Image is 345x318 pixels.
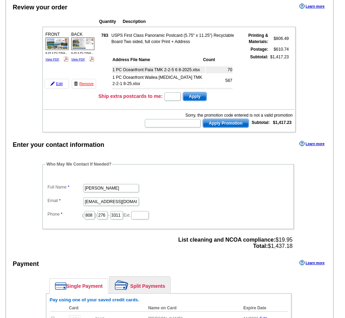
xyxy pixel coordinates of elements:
td: $806.49 [269,32,289,45]
strong: Printing & Materials: [248,33,268,44]
span: Apply [183,92,206,101]
div: Enter your contact information [13,140,104,150]
th: Count [203,56,233,63]
td: $1,417.23 [269,53,289,90]
td: 1 PC Oceanfront Wailea [MEDICAL_DATA] TMK 2-2-1 8-25.xlsx [112,74,205,87]
td: 587 [206,74,233,87]
img: small-thumb.jpg [71,37,94,50]
img: trashcan-icon.gif [74,82,78,86]
iframe: LiveChat chat widget [206,157,345,318]
div: Sorry, the promotion code entered is not a valid promotion [144,112,292,118]
a: Learn more [299,3,324,9]
td: 1 PC Oceanfront Paia TMK 2-2-5 6 8-2025.xlsx [112,66,205,73]
td: USPS First Class Panoramic Postcard (5.75" x 11.25") Recyclable Board Two sided, full color Print... [111,32,242,45]
span: 8-25 4 PC FINA... [46,51,68,55]
div: Payment [13,259,39,269]
button: Apply [183,92,207,101]
th: Name on Card [145,304,240,312]
img: single-payment.png [55,282,66,290]
strong: 783 [101,33,108,38]
strong: Postage: [251,47,268,52]
a: Edit [45,79,69,89]
h6: Pay using one of your saved credit cards. [50,297,288,303]
legend: Who May We Contact If Needed? [46,161,112,167]
strong: List cleaning and NCOA compliance: [178,237,275,243]
div: Review your order [13,3,68,12]
span: $19.95 $1,437.18 [178,237,292,249]
a: View PDF [46,58,60,61]
dd: ( ) - Ext. [46,209,290,220]
label: Phone [48,211,83,217]
button: Apply Promotion [203,119,249,128]
h3: Ship extra postcards to me: [99,93,163,99]
div: BACK [70,30,95,63]
a: Single Payment [50,279,108,293]
a: View PDF [71,58,85,61]
th: Card [65,304,145,312]
th: Description [123,18,250,25]
label: Email [48,198,83,204]
img: pdf_logo.png [89,56,94,61]
div: FRONT [45,30,70,63]
th: Quantity [99,18,122,25]
td: $610.74 [269,46,289,53]
img: pencil-icon.gif [50,82,55,86]
a: Split Payments [110,277,170,293]
strong: $1,417.23 [273,120,291,125]
th: Address File Name [112,56,202,63]
img: small-thumb.jpg [46,37,69,50]
td: 1 PC SPRECKELSVILLE 8-2025.xlsx [112,88,205,95]
img: split-payment.png [115,280,128,290]
strong: Subtotal: [250,55,268,59]
strong: Subtotal: [252,120,270,125]
td: 125 [206,88,233,95]
a: Learn more [299,141,324,147]
span: Apply Promotion [203,119,249,127]
a: Remove [72,79,96,89]
img: pdf_logo.png [63,56,69,61]
label: Full Name [48,184,83,190]
span: 8-25 4 PC FINA... [71,51,93,55]
td: 70 [206,66,233,73]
